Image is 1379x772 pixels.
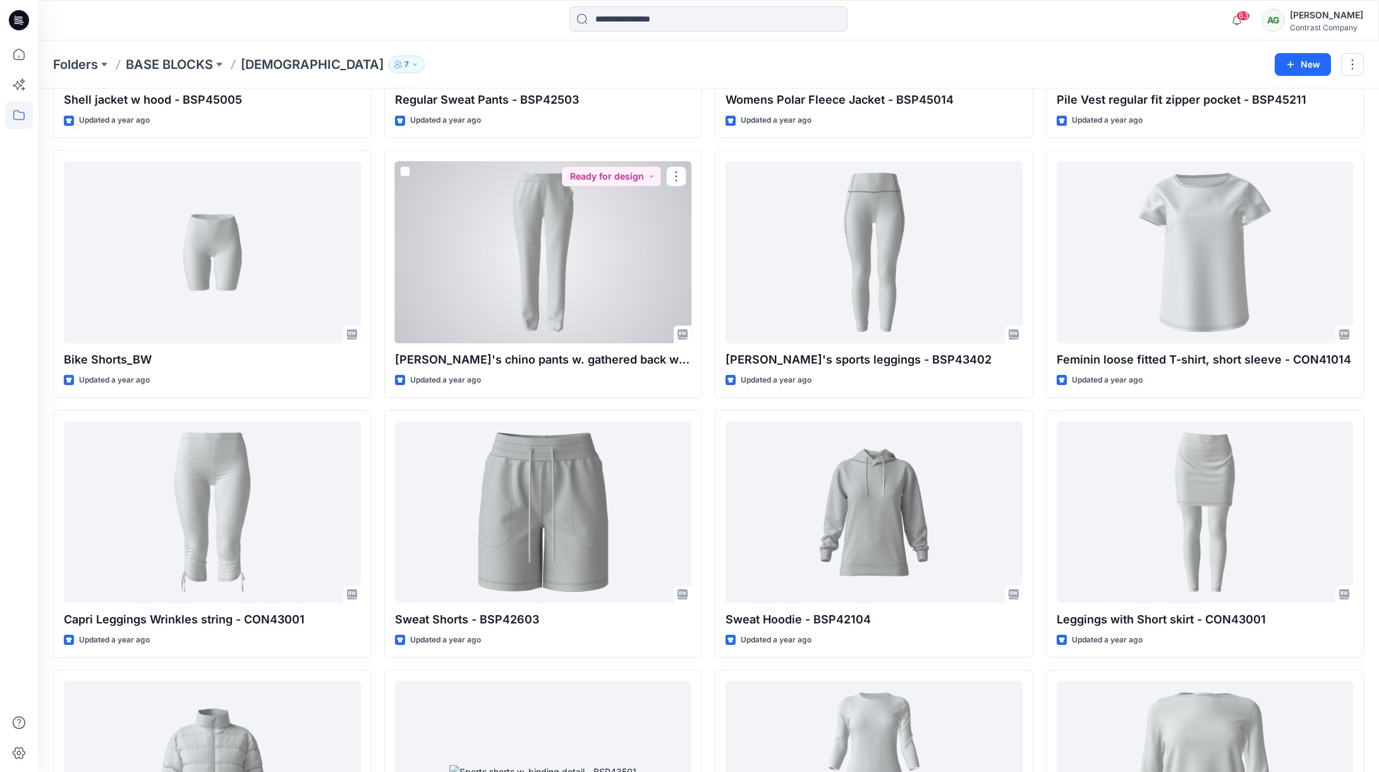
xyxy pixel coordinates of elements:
a: Sweat Hoodie - BSP42104 [726,421,1023,603]
a: Sweat Shorts - BSP42603 [395,421,692,603]
a: Bike Shorts_BW [64,161,361,343]
p: Updated a year ago [410,374,481,387]
p: Bike Shorts_BW [64,351,361,369]
p: Updated a year ago [1072,634,1143,647]
p: Feminin loose fitted T-shirt, short sleeve - CON41014 [1057,351,1354,369]
p: Updated a year ago [79,374,150,387]
a: Feminin loose fitted T-shirt, short sleeve - CON41014 [1057,161,1354,343]
p: Updated a year ago [410,114,481,127]
a: BASE BLOCKS [126,56,213,73]
p: Regular Sweat Pants - BSP42503 [395,91,692,109]
p: Womens Polar Fleece Jacket - BSP45014 [726,91,1023,109]
p: Sweat Hoodie - BSP42104 [726,611,1023,628]
div: Contrast Company [1290,23,1363,32]
div: AG [1262,9,1285,32]
a: Ladie's sports leggings - BSP43402 [726,161,1023,343]
p: Updated a year ago [741,374,811,387]
a: Capri Leggings Wrinkles string - CON43001 [64,421,361,603]
p: Shell jacket w hood - BSP45005 [64,91,361,109]
p: [PERSON_NAME]'s chino pants w. gathered back waist - IL35910 [395,351,692,369]
p: [DEMOGRAPHIC_DATA] [241,56,384,73]
button: New [1275,53,1331,76]
p: Updated a year ago [79,114,150,127]
p: Updated a year ago [79,634,150,647]
span: 63 [1236,11,1250,21]
p: Updated a year ago [741,114,811,127]
a: Folders [53,56,98,73]
button: 7 [389,56,425,73]
p: Updated a year ago [410,634,481,647]
a: Leggings with Short skirt - CON43001 [1057,421,1354,603]
p: Sweat Shorts - BSP42603 [395,611,692,628]
p: [PERSON_NAME]'s sports leggings - BSP43402 [726,351,1023,369]
p: Pile Vest regular fit zipper pocket - BSP45211 [1057,91,1354,109]
div: [PERSON_NAME] [1290,8,1363,23]
p: Updated a year ago [1072,374,1143,387]
a: Ladie's chino pants w. gathered back waist - IL35910 [395,161,692,343]
p: Updated a year ago [1072,114,1143,127]
p: 7 [404,58,409,71]
p: Leggings with Short skirt - CON43001 [1057,611,1354,628]
p: Capri Leggings Wrinkles string - CON43001 [64,611,361,628]
p: Updated a year ago [741,634,811,647]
